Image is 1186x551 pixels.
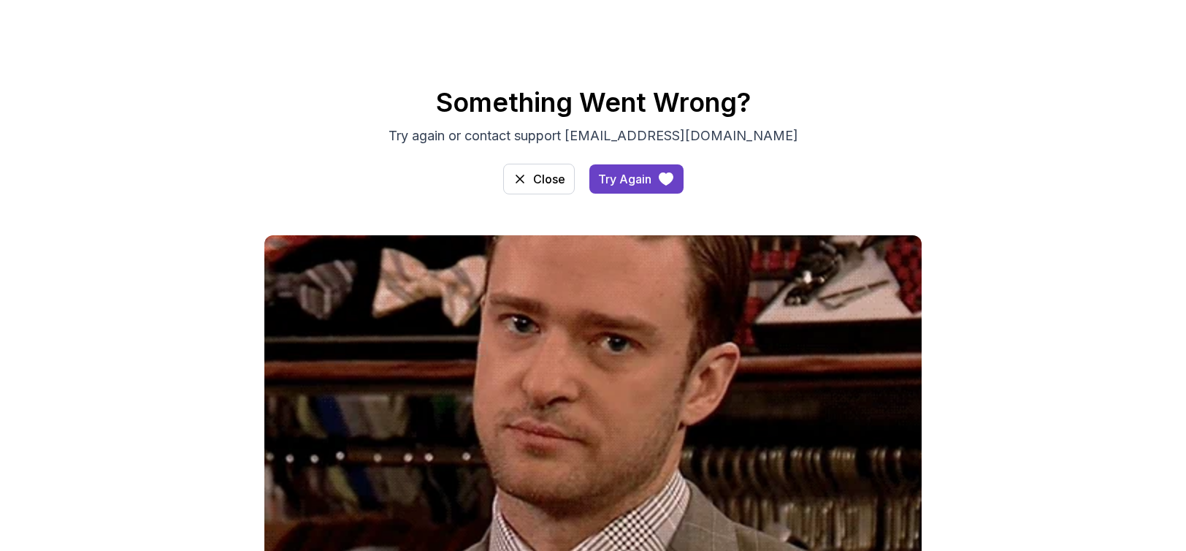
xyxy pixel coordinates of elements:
[533,170,565,188] div: Close
[503,164,575,194] button: Close
[82,88,1104,117] h2: Something Went Wrong?
[589,164,684,194] button: Try Again
[348,126,838,146] p: Try again or contact support [EMAIL_ADDRESS][DOMAIN_NAME]
[598,170,651,188] div: Try Again
[589,164,684,194] a: access-dashboard
[503,164,575,194] a: access-dashboard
